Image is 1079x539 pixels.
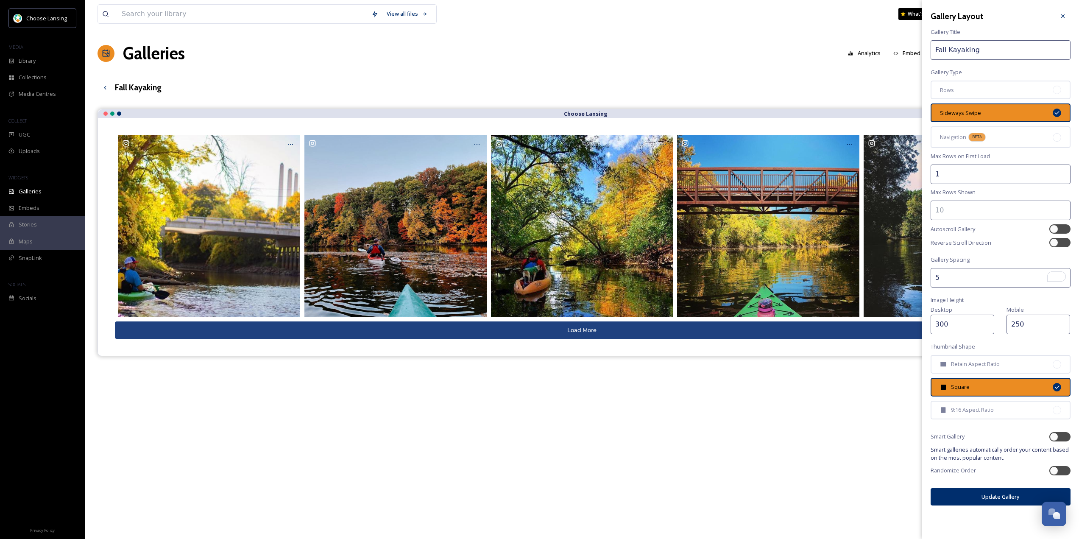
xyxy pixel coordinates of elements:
[931,239,991,247] span: Reverse Scroll Direction
[931,296,964,304] span: Image Height
[951,406,994,414] span: 9:16 Aspect Ratio
[19,57,36,65] span: Library
[931,152,990,160] span: Max Rows on First Load
[931,225,975,233] span: Autoscroll Gallery
[19,204,39,212] span: Embeds
[940,133,966,141] span: Navigation
[19,73,47,81] span: Collections
[8,281,25,288] span: SOCIALS
[116,135,302,317] a: Don’t forget: eGift Cards are still available for Christmas tomorrow! 🎄❄️✨ It’s a perfect, unique...
[940,86,954,94] span: Rows
[19,221,37,229] span: Stories
[931,10,983,22] h3: Gallery Layout
[951,383,970,391] span: Square
[302,135,489,317] a: 🗣 Last call for fall colors & kayaking in 2020!🍁🛶🍂 Our LAST DAY for the season will be 10/25, so ...
[844,45,889,61] a: Analytics
[931,315,994,334] input: 250
[1007,306,1024,313] span: Mobile
[489,135,675,317] a: *Fall* in love with Lansing’s waterways 🍂😉🍁 We are open on a reservation basis only. Reservations...
[1042,502,1066,526] button: Open Chat
[14,14,22,22] img: logo.jpeg
[675,135,862,317] a: Pure Michigan. 🍁 #LoveLansing
[30,525,55,535] a: Privacy Policy
[931,28,960,36] span: Gallery Title
[931,40,1071,60] input: My Gallery
[972,134,982,140] span: BETA
[931,268,1071,288] input: To enrich screen reader interactions, please activate Accessibility in Grammarly extension settings
[931,343,975,351] span: Thumbnail Shape
[19,147,40,155] span: Uploads
[931,433,965,441] span: Smart Gallery
[862,135,1048,317] a: 🍁🍂The fall colors are starting to emerge! Come see them from the river! 🍂🍁 Starting today, 9/28, ...
[19,254,42,262] span: SnapLink
[931,256,970,264] span: Gallery Spacing
[889,45,925,61] button: Embed
[931,446,1071,462] span: Smart galleries automatically order your content based on the most popular content.
[564,110,608,117] strong: Choose Lansing
[940,109,981,117] span: Sideways Swipe
[117,5,367,23] input: Search your library
[382,6,432,22] a: View all files
[115,81,162,94] h3: Fall Kayaking
[931,68,962,76] span: Gallery Type
[8,174,28,181] span: WIDGETS
[19,294,36,302] span: Socials
[931,188,976,196] span: Max Rows Shown
[931,201,1071,220] input: 10
[931,488,1071,505] button: Update Gallery
[19,237,33,246] span: Maps
[1007,315,1070,334] input: 250
[115,321,1049,339] button: Load More
[931,466,976,475] span: Randomize Order
[26,14,67,22] span: Choose Lansing
[19,131,30,139] span: UGC
[19,187,42,195] span: Galleries
[8,44,23,50] span: MEDIA
[30,528,55,533] span: Privacy Policy
[898,8,941,20] a: What's New
[931,306,952,313] span: Desktop
[844,45,885,61] button: Analytics
[951,360,1000,368] span: Retain Aspect Ratio
[123,41,185,66] a: Galleries
[931,165,1071,184] input: 2
[19,90,56,98] span: Media Centres
[8,117,27,124] span: COLLECT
